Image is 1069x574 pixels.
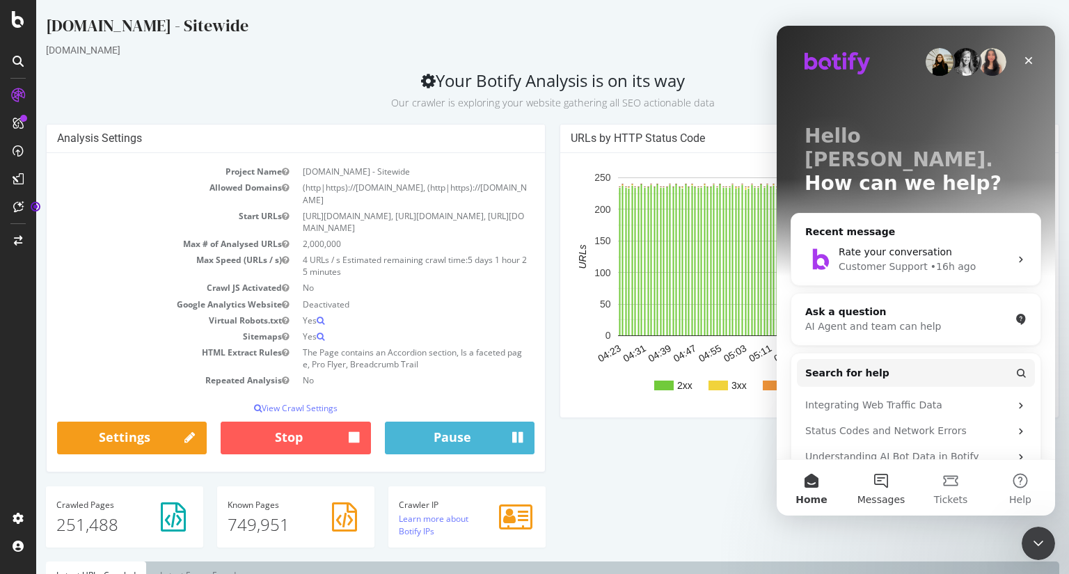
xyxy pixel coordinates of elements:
[21,372,260,388] td: Repeated Analysis
[858,380,923,391] text: Network Errors
[564,298,575,310] text: 50
[558,204,575,215] text: 200
[10,14,1023,43] div: [DOMAIN_NAME] - Sitewide
[912,342,939,364] text: 06:15
[541,245,552,269] text: URLs
[20,513,157,536] p: 251,488
[750,380,765,391] text: 4xx
[560,342,587,364] text: 04:23
[811,342,839,364] text: 05:43
[363,500,499,509] h4: Crawler IP
[20,500,157,509] h4: Pages Crawled
[660,342,688,364] text: 04:55
[686,342,713,364] text: 05:03
[260,296,498,312] td: Deactivated
[21,402,498,414] p: View Crawl Settings
[21,328,260,344] td: Sitemaps
[260,328,498,344] td: Yes
[260,164,498,180] td: [DOMAIN_NAME] - Sitewide
[10,71,1023,110] h2: Your Botify Analysis is on its way
[260,208,498,236] td: [URL][DOMAIN_NAME], [URL][DOMAIN_NAME], [URL][DOMAIN_NAME]
[10,43,1023,57] div: [DOMAIN_NAME]
[558,235,575,246] text: 150
[21,280,260,296] td: Crawl JS Activated
[260,236,498,252] td: 2,000,000
[260,372,498,388] td: No
[21,344,260,372] td: HTML Extract Rules
[21,312,260,328] td: Virtual Robots.txt
[191,500,328,509] h4: Pages Known
[837,342,864,364] text: 05:51
[610,342,638,364] text: 04:39
[534,131,1012,145] h4: URLs by HTTP Status Code
[534,164,1007,407] svg: A chart.
[786,342,814,364] text: 05:35
[887,342,914,364] text: 06:07
[711,342,738,364] text: 05:11
[585,342,612,364] text: 04:31
[267,254,491,278] span: 5 days 1 hour 25 minutes
[29,200,42,213] div: Tooltip anchor
[21,180,260,207] td: Allowed Domains
[260,280,498,296] td: No
[355,96,679,109] small: Our crawler is exploring your website gathering all SEO actionable data
[1022,527,1055,560] iframe: Intercom live chat
[191,513,328,536] p: 749,951
[260,344,498,372] td: The Page contains an Accordion section, Is a faceted page, Pro Flyer, Breadcrumb Trail
[695,380,711,391] text: 3xx
[21,131,498,145] h4: Analysis Settings
[641,380,656,391] text: 2xx
[21,208,260,236] td: Start URLs
[363,513,432,536] a: Learn more about Botify IPs
[260,252,498,280] td: 4 URLs / s Estimated remaining crawl time:
[21,252,260,280] td: Max Speed (URLs / s)
[558,173,575,184] text: 250
[862,342,889,364] text: 05:59
[804,380,819,391] text: 5xx
[761,342,788,364] text: 05:27
[558,267,575,278] text: 100
[260,180,498,207] td: (http|https)://[DOMAIN_NAME], (http|https)://[DOMAIN_NAME]
[21,296,260,312] td: Google Analytics Website
[260,312,498,328] td: Yes
[736,342,763,364] text: 05:19
[21,164,260,180] td: Project Name
[569,330,575,342] text: 0
[184,422,334,455] button: Stop
[635,342,663,364] text: 04:47
[21,236,260,252] td: Max # of Analysed URLs
[349,422,498,455] button: Pause
[21,422,171,455] a: Settings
